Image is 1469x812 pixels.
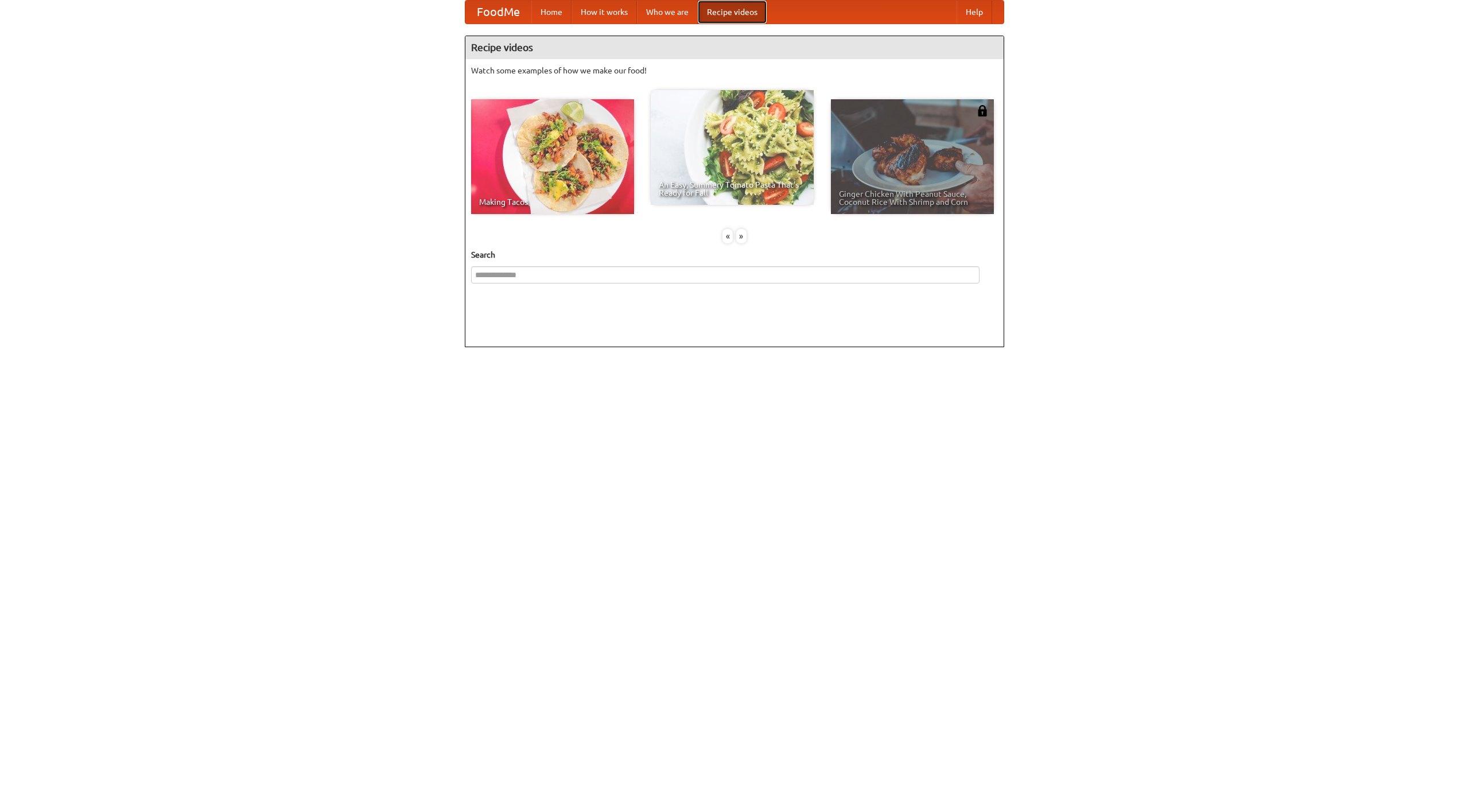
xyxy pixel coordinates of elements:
span: An Easy, Summery Tomato Pasta That's Ready for Fall [659,181,806,197]
a: Home [531,1,572,24]
a: Making Tacos [471,99,634,214]
h5: Search [471,249,998,261]
h4: Recipe videos [465,36,1004,59]
div: » [736,229,747,243]
div: « [722,229,733,243]
a: Recipe videos [698,1,767,24]
a: An Easy, Summery Tomato Pasta That's Ready for Fall [651,90,814,205]
a: Help [957,1,992,24]
a: FoodMe [465,1,531,24]
a: How it works [572,1,637,24]
a: Who we are [637,1,698,24]
img: 483408.png [977,105,988,116]
span: Making Tacos [479,198,626,206]
p: Watch some examples of how we make our food! [471,65,998,76]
